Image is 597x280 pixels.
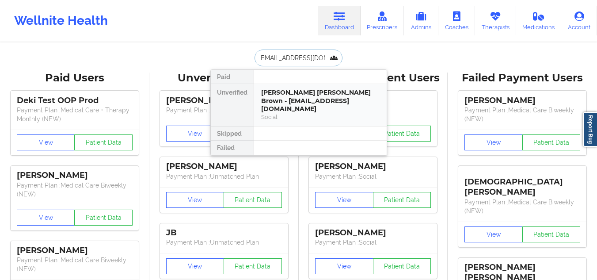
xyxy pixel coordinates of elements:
[464,134,523,150] button: View
[454,71,591,85] div: Failed Payment Users
[261,113,380,121] div: Social
[522,134,581,150] button: Patient Data
[156,71,293,85] div: Unverified Users
[315,192,373,208] button: View
[438,6,475,35] a: Coaches
[373,126,431,142] button: Patient Data
[464,96,580,106] div: [PERSON_NAME]
[464,106,580,123] p: Payment Plan : Medical Care Biweekly (NEW)
[17,256,133,273] p: Payment Plan : Medical Care Biweekly (NEW)
[17,181,133,199] p: Payment Plan : Medical Care Biweekly (NEW)
[315,258,373,274] button: View
[373,258,431,274] button: Patient Data
[315,228,431,238] div: [PERSON_NAME]
[166,96,282,106] div: [PERSON_NAME]
[373,192,431,208] button: Patient Data
[166,192,224,208] button: View
[17,96,133,106] div: Deki Test OOP Prod
[464,198,580,215] p: Payment Plan : Medical Care Biweekly (NEW)
[166,161,282,172] div: [PERSON_NAME]
[74,210,133,226] button: Patient Data
[315,161,431,172] div: [PERSON_NAME]
[224,258,282,274] button: Patient Data
[6,71,143,85] div: Paid Users
[166,106,282,115] p: Payment Plan : Unmatched Plan
[74,134,133,150] button: Patient Data
[464,226,523,242] button: View
[315,238,431,247] p: Payment Plan : Social
[522,226,581,242] button: Patient Data
[315,172,431,181] p: Payment Plan : Social
[318,6,361,35] a: Dashboard
[17,245,133,256] div: [PERSON_NAME]
[361,6,404,35] a: Prescribers
[166,238,282,247] p: Payment Plan : Unmatched Plan
[211,141,254,155] div: Failed
[17,210,75,226] button: View
[211,84,254,127] div: Unverified
[166,228,282,238] div: JB
[561,6,597,35] a: Account
[464,170,580,197] div: [DEMOGRAPHIC_DATA][PERSON_NAME]
[166,258,224,274] button: View
[224,192,282,208] button: Patient Data
[475,6,516,35] a: Therapists
[17,134,75,150] button: View
[404,6,438,35] a: Admins
[166,172,282,181] p: Payment Plan : Unmatched Plan
[211,70,254,84] div: Paid
[516,6,562,35] a: Medications
[17,106,133,123] p: Payment Plan : Medical Care + Therapy Monthly (NEW)
[261,88,380,113] div: [PERSON_NAME] [PERSON_NAME] Brown - [EMAIL_ADDRESS][DOMAIN_NAME]
[166,126,224,142] button: View
[211,127,254,141] div: Skipped
[583,112,597,147] a: Report Bug
[17,170,133,180] div: [PERSON_NAME]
